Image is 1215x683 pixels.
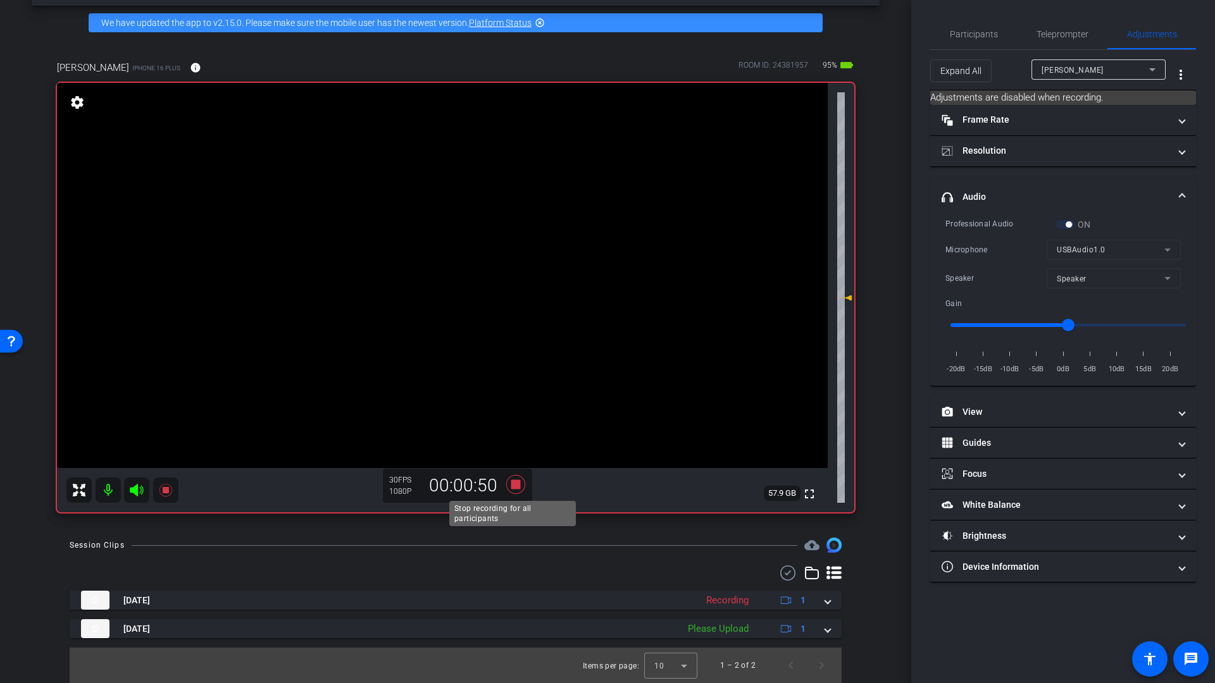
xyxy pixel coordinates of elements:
[1106,363,1128,376] span: 10dB
[945,297,1056,310] div: Gain
[930,428,1196,458] mat-expansion-panel-header: Guides
[1052,363,1074,376] span: 0dB
[1142,651,1157,667] mat-icon: accessibility
[89,13,823,32] div: We have updated the app to v2.15.0. Please make sure the mobile user has the newest version.
[945,363,967,376] span: -20dB
[930,551,1196,582] mat-expansion-panel-header: Device Information
[682,622,755,636] div: Please Upload
[942,190,1169,204] mat-panel-title: Audio
[945,243,1047,256] div: Microphone
[942,436,1169,450] mat-panel-title: Guides
[930,458,1196,489] mat-expansion-panel-header: Focus
[700,593,755,608] div: Recording
[389,486,421,496] div: 1080P
[839,58,854,73] mat-icon: battery_std
[942,113,1169,126] mat-panel-title: Frame Rate
[945,272,1047,285] div: Speaker
[70,539,125,551] div: Session Clips
[1075,218,1091,231] label: ON
[930,489,1196,520] mat-expansion-panel-header: White Balance
[826,538,842,553] img: Session clips
[1026,363,1047,376] span: -5dB
[1159,363,1181,376] span: 20dB
[930,59,992,82] button: Expand All
[720,659,756,672] div: 1 – 2 of 2
[940,59,981,83] span: Expand All
[764,486,801,501] span: 57.9 GB
[1173,67,1188,82] mat-icon: more_vert
[802,486,817,501] mat-icon: fullscreen
[801,594,806,607] span: 1
[942,560,1169,574] mat-panel-title: Device Information
[806,650,837,680] button: Next page
[57,61,129,75] span: [PERSON_NAME]
[930,520,1196,551] mat-expansion-panel-header: Brightness
[930,105,1196,135] mat-expansion-panel-header: Frame Rate
[1133,363,1154,376] span: 15dB
[930,136,1196,166] mat-expansion-panel-header: Resolution
[950,30,998,39] span: Participants
[1079,363,1100,376] span: 5dB
[942,529,1169,543] mat-panel-title: Brightness
[930,397,1196,427] mat-expansion-panel-header: View
[999,363,1021,376] span: -10dB
[398,476,411,484] span: FPS
[132,63,180,73] span: iPhone 16 Plus
[1166,59,1196,90] button: More Options for Adjustments Panel
[930,90,1196,105] mat-card: Adjustments are disabled when recording.
[776,650,806,680] button: Previous page
[804,538,819,553] mat-icon: cloud_upload
[804,538,819,553] span: Destinations for your clips
[942,498,1169,512] mat-panel-title: White Balance
[930,177,1196,218] mat-expansion-panel-header: Audio
[942,144,1169,157] mat-panel-title: Resolution
[837,290,852,305] mat-icon: 0 dB
[123,622,150,636] span: [DATE]
[583,660,639,672] div: Items per page:
[942,467,1169,481] mat-panel-title: Focus
[1042,66,1104,75] span: [PERSON_NAME]
[70,591,842,610] mat-expansion-panel-header: thumb-nail[DATE]Recording1
[945,218,1056,230] div: Professional Audio
[801,622,806,636] span: 1
[535,18,545,28] mat-icon: highlight_off
[1127,30,1177,39] span: Adjustments
[70,619,842,638] mat-expansion-panel-header: thumb-nail[DATE]Please Upload1
[930,218,1196,386] div: Audio
[469,18,532,28] a: Platform Status
[942,405,1169,419] mat-panel-title: View
[68,95,86,110] mat-icon: settings
[1183,651,1199,667] mat-icon: message
[1037,30,1088,39] span: Teleprompter
[190,62,201,73] mat-icon: info
[389,475,421,485] div: 30
[738,59,808,78] div: ROOM ID: 24381957
[123,594,150,607] span: [DATE]
[449,501,576,526] div: Stop recording for all participants
[421,475,506,496] div: 00:00:50
[81,619,109,638] img: thumb-nail
[821,55,839,75] span: 95%
[972,363,994,376] span: -15dB
[81,591,109,610] img: thumb-nail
